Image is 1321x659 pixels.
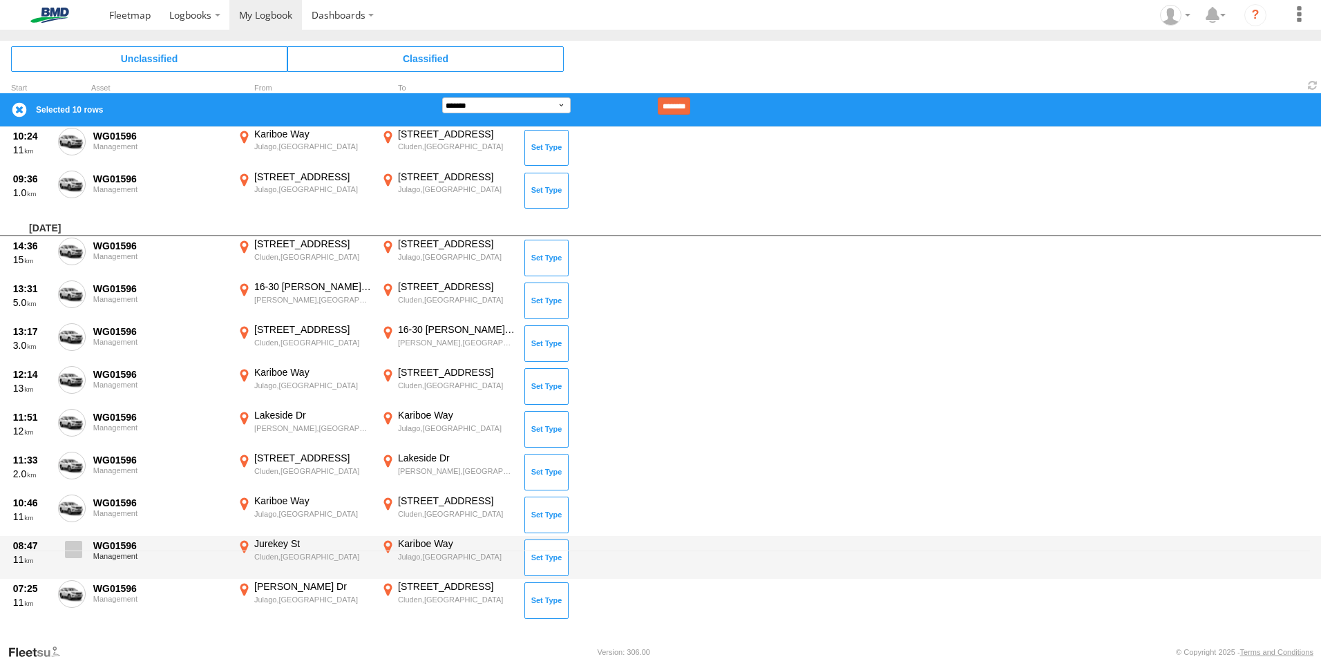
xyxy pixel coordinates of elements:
button: Click to Set [524,325,569,361]
div: [PERSON_NAME],[GEOGRAPHIC_DATA] [254,423,371,433]
div: WG01596 [93,582,227,595]
div: Julago,[GEOGRAPHIC_DATA] [254,381,371,390]
div: Julago,[GEOGRAPHIC_DATA] [398,552,515,562]
div: Julago,[GEOGRAPHIC_DATA] [254,509,371,519]
div: [STREET_ADDRESS] [254,171,371,183]
div: 5.0 [13,296,50,309]
label: Click to View Event Location [235,452,373,492]
div: WG01596 [93,368,227,381]
i: ? [1244,4,1266,26]
div: 11 [13,144,50,156]
label: Click to View Event Location [379,452,517,492]
div: Robert Pietrobon [1155,5,1195,26]
div: [STREET_ADDRESS] [398,280,515,293]
div: [STREET_ADDRESS] [398,495,515,507]
label: Click to View Event Location [235,580,373,620]
div: Management [93,381,227,389]
div: [STREET_ADDRESS] [398,366,515,379]
button: Click to Set [524,539,569,575]
label: Click to View Event Location [235,495,373,535]
div: [STREET_ADDRESS] [254,238,371,250]
div: © Copyright 2025 - [1176,648,1313,656]
div: 10:46 [13,497,50,509]
label: Click to View Event Location [379,409,517,449]
div: 12:14 [13,368,50,381]
button: Click to Set [524,582,569,618]
span: Click to view Classified Trips [287,46,564,71]
button: Click to Set [524,411,569,447]
div: Julago,[GEOGRAPHIC_DATA] [398,423,515,433]
button: Click to Set [524,497,569,533]
div: 07:25 [13,582,50,595]
div: [STREET_ADDRESS] [254,323,371,336]
label: Click to View Event Location [235,537,373,577]
div: From [235,85,373,92]
div: Kariboe Way [254,366,371,379]
div: [PERSON_NAME],[GEOGRAPHIC_DATA] [398,466,515,476]
div: Julago,[GEOGRAPHIC_DATA] [398,184,515,194]
div: Kariboe Way [398,409,515,421]
div: 3.0 [13,339,50,352]
label: Click to View Event Location [235,171,373,211]
label: Click to View Event Location [379,280,517,321]
div: Click to Sort [11,85,53,92]
label: Click to View Event Location [235,409,373,449]
div: 11:51 [13,411,50,423]
div: Cluden,[GEOGRAPHIC_DATA] [398,381,515,390]
div: [PERSON_NAME] Dr [254,580,371,593]
div: 13:17 [13,325,50,338]
button: Click to Set [524,130,569,166]
label: Click to View Event Location [235,280,373,321]
div: Management [93,466,227,475]
div: Cluden,[GEOGRAPHIC_DATA] [398,509,515,519]
div: Jurekey St [254,537,371,550]
div: 11 [13,596,50,609]
div: Management [93,185,227,193]
div: 10:24 [13,130,50,142]
label: Click to View Event Location [235,238,373,278]
div: WG01596 [93,240,227,252]
a: Visit our Website [8,645,71,659]
div: WG01596 [93,173,227,185]
label: Click to View Event Location [379,238,517,278]
div: 16-30 [PERSON_NAME] Dr [254,280,371,293]
div: Kariboe Way [254,495,371,507]
div: Version: 306.00 [598,648,650,656]
span: Refresh [1304,79,1321,92]
div: Cluden,[GEOGRAPHIC_DATA] [254,252,371,262]
div: [PERSON_NAME],[GEOGRAPHIC_DATA] [254,295,371,305]
div: Cluden,[GEOGRAPHIC_DATA] [254,552,371,562]
div: 11 [13,553,50,566]
label: Click to View Event Location [379,128,517,168]
div: [STREET_ADDRESS] [398,171,515,183]
div: WG01596 [93,497,227,509]
label: Click to View Event Location [235,323,373,363]
label: Click to View Event Location [379,580,517,620]
div: 09:36 [13,173,50,185]
div: [STREET_ADDRESS] [398,580,515,593]
div: 15 [13,254,50,266]
div: Kariboe Way [254,128,371,140]
div: WG01596 [93,283,227,295]
label: Clear Selection [11,102,28,118]
div: WG01596 [93,539,227,552]
label: Click to View Event Location [379,495,517,535]
label: Click to View Event Location [235,128,373,168]
div: WG01596 [93,454,227,466]
div: Lakeside Dr [254,409,371,421]
div: 11:33 [13,454,50,466]
div: Cluden,[GEOGRAPHIC_DATA] [398,142,515,151]
div: Julago,[GEOGRAPHIC_DATA] [398,252,515,262]
div: Management [93,595,227,603]
button: Click to Set [524,283,569,318]
div: Lakeside Dr [398,452,515,464]
div: [STREET_ADDRESS] [398,128,515,140]
button: Click to Set [524,240,569,276]
div: 16-30 [PERSON_NAME] Dr [398,323,515,336]
div: Kariboe Way [398,537,515,550]
div: 12 [13,425,50,437]
div: Management [93,252,227,260]
div: Cluden,[GEOGRAPHIC_DATA] [398,595,515,604]
a: Terms and Conditions [1240,648,1313,656]
button: Click to Set [524,368,569,404]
